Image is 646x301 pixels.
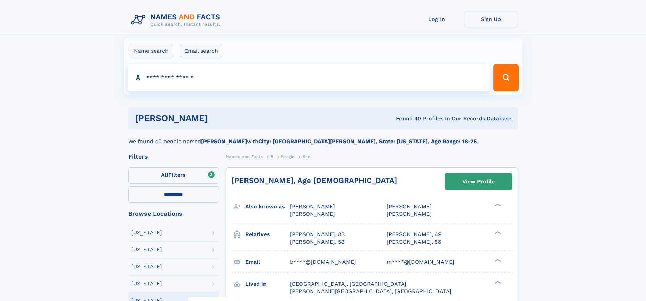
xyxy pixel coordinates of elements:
[128,129,518,146] div: We found 40 people named with .
[245,201,290,212] h3: Also known as
[128,64,491,91] input: search input
[245,256,290,268] h3: Email
[131,264,162,269] div: [US_STATE]
[128,211,219,217] div: Browse Locations
[131,281,162,286] div: [US_STATE]
[245,229,290,240] h3: Relatives
[387,238,441,246] a: [PERSON_NAME], 56
[232,176,397,185] a: [PERSON_NAME], Age [DEMOGRAPHIC_DATA]
[290,288,451,295] span: [PERSON_NAME][GEOGRAPHIC_DATA], [GEOGRAPHIC_DATA]
[290,231,345,238] a: [PERSON_NAME], 83
[201,138,247,145] b: [PERSON_NAME]
[302,115,511,123] div: Found 40 Profiles In Our Records Database
[462,174,495,189] div: View Profile
[290,238,345,246] a: [PERSON_NAME], 58
[128,11,226,29] img: Logo Names and Facts
[271,152,274,161] a: B
[161,172,168,178] span: All
[290,211,335,217] span: [PERSON_NAME]
[493,280,501,284] div: ❯
[445,173,512,190] a: View Profile
[290,203,335,210] span: [PERSON_NAME]
[290,281,406,287] span: [GEOGRAPHIC_DATA], [GEOGRAPHIC_DATA]
[493,230,501,235] div: ❯
[135,114,302,123] h1: [PERSON_NAME]
[410,11,464,27] a: Log In
[493,258,501,262] div: ❯
[387,203,432,210] span: [PERSON_NAME]
[131,230,162,236] div: [US_STATE]
[226,152,263,161] a: Names and Facts
[128,154,219,160] div: Filters
[180,44,222,58] label: Email search
[464,11,518,27] a: Sign Up
[130,44,173,58] label: Name search
[387,211,432,217] span: [PERSON_NAME]
[281,154,295,159] span: Bragin
[271,154,274,159] span: B
[281,152,295,161] a: Bragin
[302,154,311,159] span: Ben
[258,138,477,145] b: City: [GEOGRAPHIC_DATA][PERSON_NAME], State: [US_STATE], Age Range: 18-25
[245,278,290,290] h3: Lived in
[131,247,162,252] div: [US_STATE]
[493,203,501,207] div: ❯
[493,64,518,91] button: Search Button
[387,231,442,238] a: [PERSON_NAME], 49
[128,167,219,184] label: Filters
